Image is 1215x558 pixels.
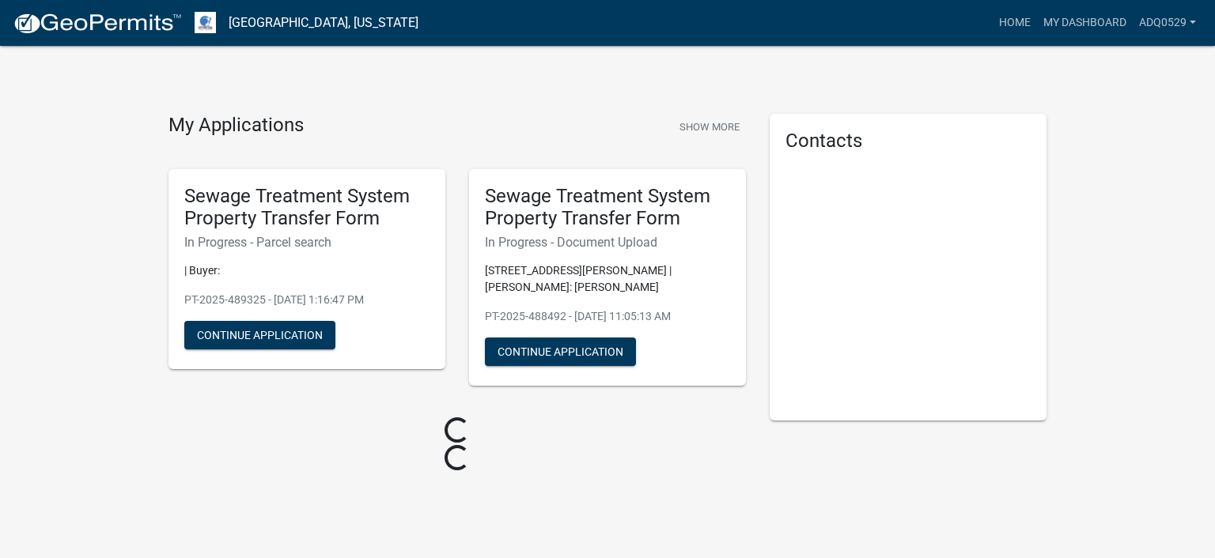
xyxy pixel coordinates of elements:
[485,308,730,325] p: PT-2025-488492 - [DATE] 11:05:13 AM
[1037,8,1133,38] a: My Dashboard
[785,130,1031,153] h5: Contacts
[184,185,430,231] h5: Sewage Treatment System Property Transfer Form
[485,185,730,231] h5: Sewage Treatment System Property Transfer Form
[485,262,730,296] p: [STREET_ADDRESS][PERSON_NAME] | [PERSON_NAME]: [PERSON_NAME]
[1133,8,1202,38] a: adq0529
[485,337,636,366] button: Continue Application
[485,235,730,250] h6: In Progress - Document Upload
[168,114,304,138] h4: My Applications
[184,262,430,279] p: | Buyer:
[993,8,1037,38] a: Home
[195,12,216,33] img: Otter Tail County, Minnesota
[184,292,430,308] p: PT-2025-489325 - [DATE] 1:16:47 PM
[184,321,335,349] button: Continue Application
[673,114,746,140] button: Show More
[229,9,418,36] a: [GEOGRAPHIC_DATA], [US_STATE]
[184,235,430,250] h6: In Progress - Parcel search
